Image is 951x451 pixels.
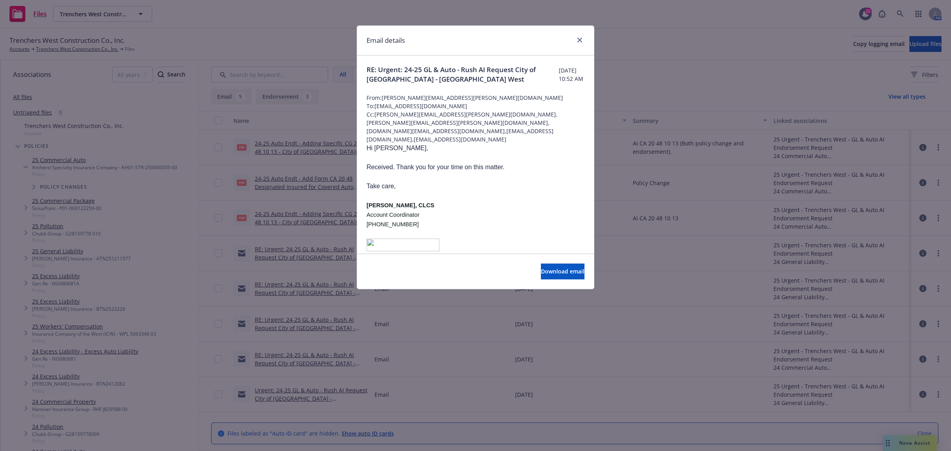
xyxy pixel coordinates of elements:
[541,264,584,279] button: Download email
[367,212,420,218] span: Account Coordinator
[367,94,584,102] span: From: [PERSON_NAME][EMAIL_ADDRESS][PERSON_NAME][DOMAIN_NAME]
[367,221,419,227] span: [PHONE_NUMBER]
[367,110,584,143] span: Cc: [PERSON_NAME][EMAIL_ADDRESS][PERSON_NAME][DOMAIN_NAME],[PERSON_NAME][EMAIL_ADDRESS][PERSON_NA...
[575,35,584,45] a: close
[541,268,584,275] span: Download email
[367,102,584,110] span: To: [EMAIL_ADDRESS][DOMAIN_NAME]
[367,162,584,172] p: Received. Thank you for your time on this matter.
[367,143,584,153] p: Hi [PERSON_NAME],
[367,182,584,191] p: Take care,
[367,35,405,46] h1: Email details
[367,253,392,259] span: Newfront
[367,65,559,84] span: RE: Urgent: 24-25 GL & Auto - Rush AI Request City of [GEOGRAPHIC_DATA] - [GEOGRAPHIC_DATA] West
[367,202,434,208] span: [PERSON_NAME], CLCS
[367,239,439,251] img: image001.png@01DC0852.7744F2A0
[559,66,584,83] span: [DATE] 10:52 AM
